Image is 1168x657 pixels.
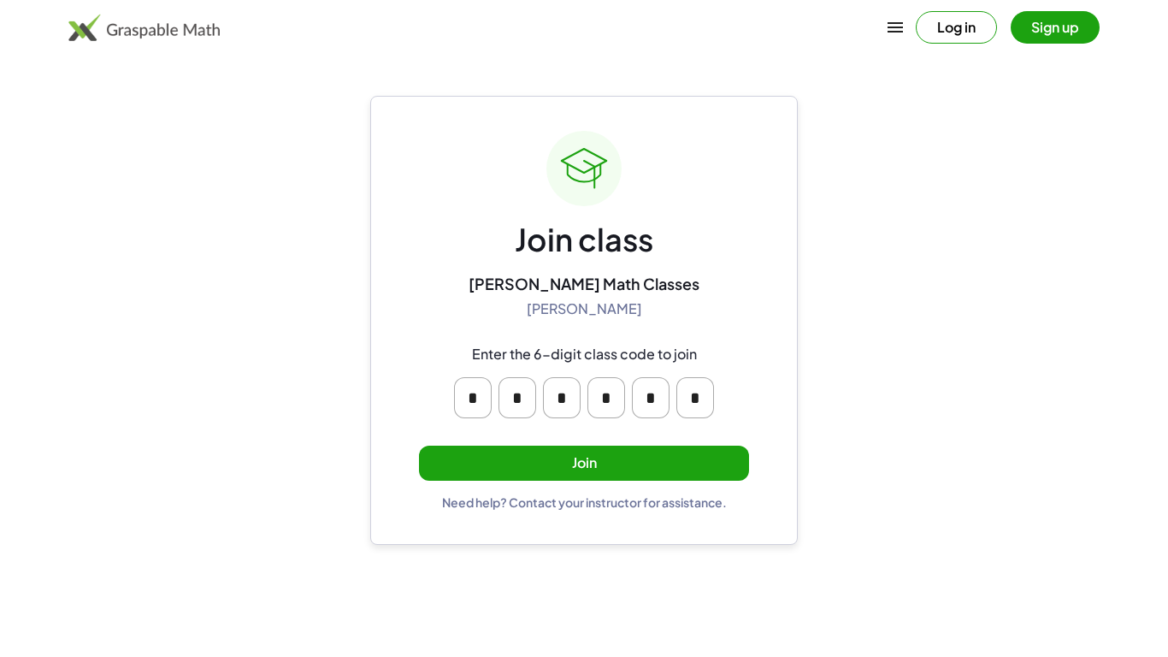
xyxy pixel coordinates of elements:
input: Please enter OTP character 6 [676,377,714,418]
input: Please enter OTP character 3 [543,377,581,418]
button: Join [419,446,749,481]
div: [PERSON_NAME] [527,300,642,318]
div: Join class [515,220,653,260]
button: Log in [916,11,997,44]
div: Need help? Contact your instructor for assistance. [442,494,727,510]
input: Please enter OTP character 2 [498,377,536,418]
input: Please enter OTP character 1 [454,377,492,418]
button: Sign up [1011,11,1100,44]
input: Please enter OTP character 5 [632,377,670,418]
div: [PERSON_NAME] Math Classes [469,274,699,293]
div: Enter the 6-digit class code to join [472,346,697,364]
input: Please enter OTP character 4 [587,377,625,418]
